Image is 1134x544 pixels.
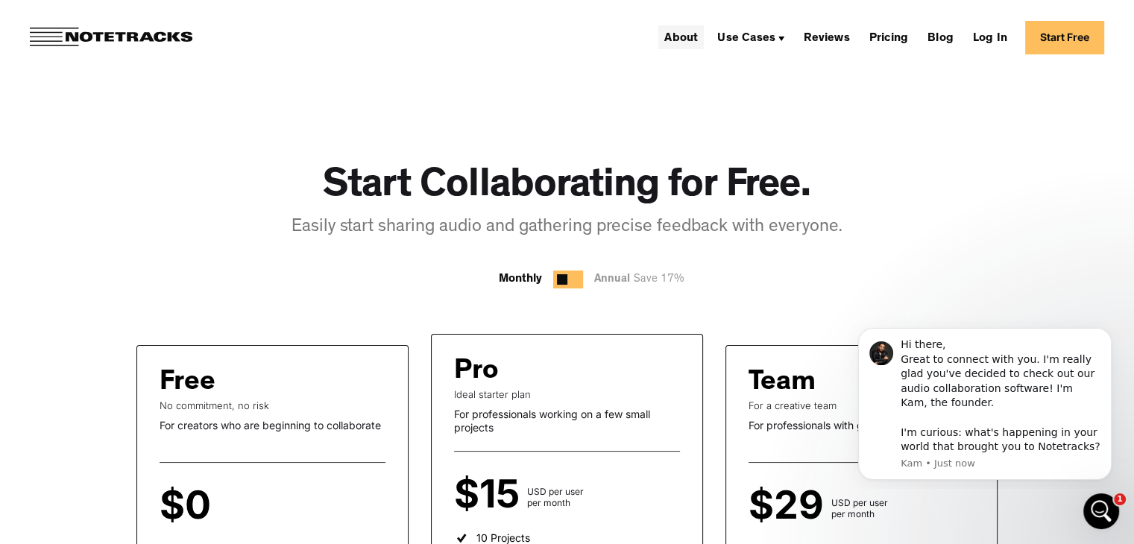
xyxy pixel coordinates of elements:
[454,388,680,400] div: Ideal starter plan
[160,368,215,399] div: Free
[967,25,1013,49] a: Log In
[798,25,855,49] a: Reviews
[922,25,960,49] a: Blog
[527,486,584,508] div: USD per user per month
[454,481,527,508] div: $15
[863,25,914,49] a: Pricing
[323,164,811,212] h1: Start Collaborating for Free.
[1025,21,1104,54] a: Start Free
[717,33,775,45] div: Use Cases
[160,399,385,411] div: No commitment, no risk
[499,271,542,288] div: Monthly
[749,368,816,399] div: Team
[711,25,790,49] div: Use Cases
[749,419,974,432] div: For professionals with growing project needs
[1114,493,1126,505] span: 1
[594,271,692,289] div: Annual
[749,493,831,519] div: $29
[454,408,680,434] div: For professionals working on a few small projects
[836,314,1134,489] iframe: Intercom notifications message
[292,215,842,241] div: Easily start sharing audio and gathering precise feedback with everyone.
[160,493,218,519] div: $0
[749,399,974,411] div: For a creative team
[454,357,499,388] div: Pro
[831,497,888,519] div: USD per user per month
[630,274,684,285] span: Save 17%
[218,497,262,519] div: per user per month
[658,25,704,49] a: About
[1083,493,1119,529] iframe: Intercom live chat
[160,419,385,432] div: For creators who are beginning to collaborate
